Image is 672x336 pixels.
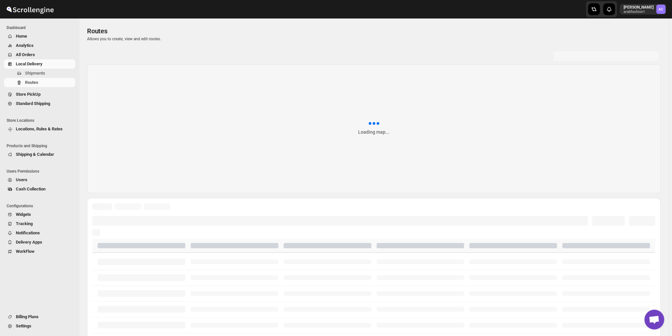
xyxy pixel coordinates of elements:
span: Standard Shipping [16,101,50,106]
span: Cash Collection [16,186,46,191]
span: Store Locations [7,118,76,123]
button: Widgets [4,210,75,219]
button: Shipments [4,69,75,78]
span: Shipping & Calendar [16,152,54,157]
div: Loading map... [358,129,389,135]
span: Shipments [25,71,45,76]
span: Dashboard [7,25,76,30]
button: WorkFlow [4,247,75,256]
span: Settings [16,323,31,328]
span: Notifications [16,230,40,235]
span: Analytics [16,43,34,48]
button: Notifications [4,228,75,238]
span: Products and Shipping [7,143,76,149]
button: All Orders [4,50,75,59]
span: Billing Plans [16,314,39,319]
span: Users [16,177,27,182]
span: Delivery Apps [16,240,42,245]
span: All Orders [16,52,35,57]
button: Delivery Apps [4,238,75,247]
button: Users [4,175,75,185]
text: AC [658,7,663,12]
button: Home [4,32,75,41]
button: Settings [4,321,75,331]
button: Shipping & Calendar [4,150,75,159]
button: Tracking [4,219,75,228]
p: Allows you to create, view and edit routes. [87,36,660,42]
span: Locations, Rules & Rates [16,126,63,131]
span: Routes [87,27,107,35]
button: Routes [4,78,75,87]
span: WorkFlow [16,249,35,254]
img: ScrollEngine [5,1,55,17]
p: arabfashion1 [624,10,654,14]
button: Billing Plans [4,312,75,321]
span: Local Delivery [16,61,43,66]
button: Analytics [4,41,75,50]
span: Tracking [16,221,33,226]
span: Users Permissions [7,169,76,174]
button: User menu [620,4,666,15]
div: Open chat [644,310,664,329]
span: Widgets [16,212,31,217]
span: Store PickUp [16,92,41,97]
span: Abizer Chikhly [656,5,665,14]
button: Locations, Rules & Rates [4,124,75,134]
span: Home [16,34,27,39]
button: Cash Collection [4,185,75,194]
span: Routes [25,80,38,85]
span: Configurations [7,203,76,209]
p: [PERSON_NAME] [624,5,654,10]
